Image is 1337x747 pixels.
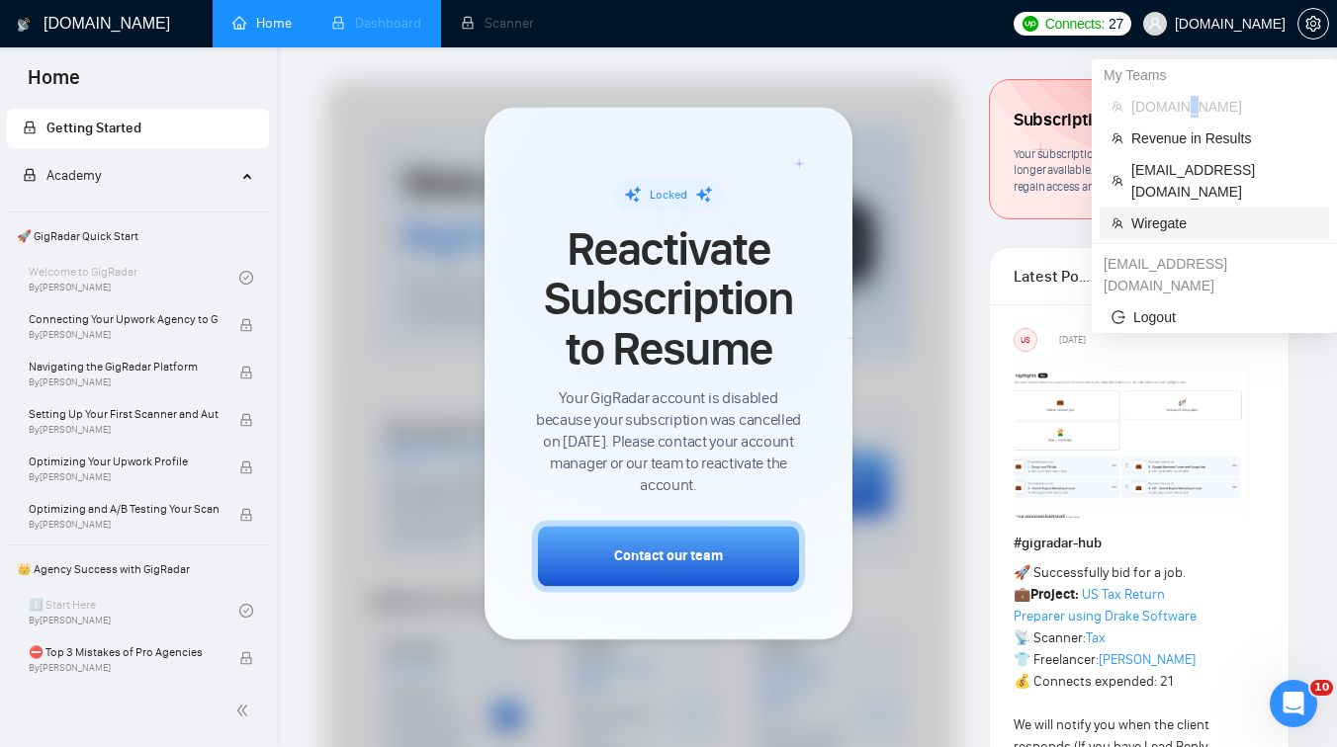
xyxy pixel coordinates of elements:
span: lock [239,651,253,665]
span: [EMAIL_ADDRESS][DOMAIN_NAME] [1131,159,1317,203]
span: disappointed reaction [263,542,314,582]
span: double-left [235,701,255,720]
span: Reactivate Subscription to Resume [532,224,805,373]
span: Your subscription has ended, and features are no longer available. You can renew subscription to ... [1014,146,1253,194]
a: [PERSON_NAME] [1099,651,1196,668]
button: Collapse window [594,8,632,45]
span: Academy [23,167,101,184]
span: Subscription [1014,104,1112,137]
div: Did this answer your question? [24,523,657,544]
span: lock [239,508,253,522]
button: go back [13,8,50,45]
span: Optimizing and A/B Testing Your Scanner for Better Results [29,499,219,519]
a: US Tax Return Preparer using Drake Software [1014,586,1197,624]
div: Close [632,8,668,43]
div: US [1015,329,1036,351]
span: 👑 Agency Success with GigRadar [9,549,267,589]
li: Getting Started [7,109,269,148]
span: team [1112,132,1123,144]
img: F09354QB7SM-image.png [1015,360,1252,518]
span: Navigating the GigRadar Platform [29,357,219,376]
img: upwork-logo.png [1023,16,1038,32]
span: Connecting Your Upwork Agency to GigRadar [29,309,219,329]
span: By [PERSON_NAME] [29,662,219,674]
span: check-circle [239,604,253,618]
span: team [1112,101,1123,113]
button: setting [1297,8,1329,40]
span: [DATE] [1059,331,1086,349]
div: My Teams [1092,59,1337,91]
span: 27 [1109,13,1123,35]
span: 😐 [325,542,354,582]
div: Contact our team [614,546,723,567]
span: Getting Started [46,120,141,136]
button: Contact our team [532,521,805,593]
span: Optimizing Your Upwork Profile [29,452,219,471]
div: allanazaroov@gmail.com [1092,248,1337,301]
span: logout [1112,310,1125,324]
span: By [PERSON_NAME] [29,376,219,388]
a: homeHome [232,15,292,32]
img: logo [17,9,31,41]
span: lock [23,168,37,182]
h1: # gigradar-hub [1014,533,1265,554]
span: lock [23,121,37,134]
span: user [1148,17,1162,31]
span: check-circle [239,271,253,285]
span: Locked [650,188,687,202]
span: Latest Posts from the GigRadar Community [1014,264,1095,289]
iframe: Intercom live chat [1270,680,1317,727]
span: Academy [46,167,101,184]
span: Home [12,63,96,105]
span: lock [239,318,253,332]
a: Open in help center [261,607,419,622]
span: 10 [1310,680,1333,696]
span: Your GigRadar account is disabled because your subscription was cancelled on [DATE]. Please conta... [532,388,805,497]
span: Logout [1112,306,1317,328]
span: 😃 [377,542,405,582]
span: lock [239,413,253,427]
a: Tax [1086,629,1106,646]
span: Connects: [1045,13,1105,35]
span: team [1112,217,1123,229]
span: By [PERSON_NAME] [29,424,219,436]
span: By [PERSON_NAME] [29,519,219,531]
span: lock [239,460,253,474]
span: 🚀 GigRadar Quick Start [9,216,267,256]
span: Setting Up Your First Scanner and Auto-Bidder [29,404,219,424]
span: smiley reaction [366,542,417,582]
span: Revenue in Results [1131,127,1317,149]
strong: Project: [1030,586,1079,603]
span: lock [239,366,253,379]
span: [DOMAIN_NAME] [1131,96,1317,118]
span: 😞 [274,542,303,582]
span: Wiregate [1131,212,1317,234]
span: neutral face reaction [314,542,366,582]
span: By [PERSON_NAME] [29,471,219,483]
span: setting [1298,16,1328,32]
span: team [1112,175,1123,187]
span: By [PERSON_NAME] [29,329,219,341]
a: setting [1297,16,1329,32]
span: ⛔ Top 3 Mistakes of Pro Agencies [29,642,219,662]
